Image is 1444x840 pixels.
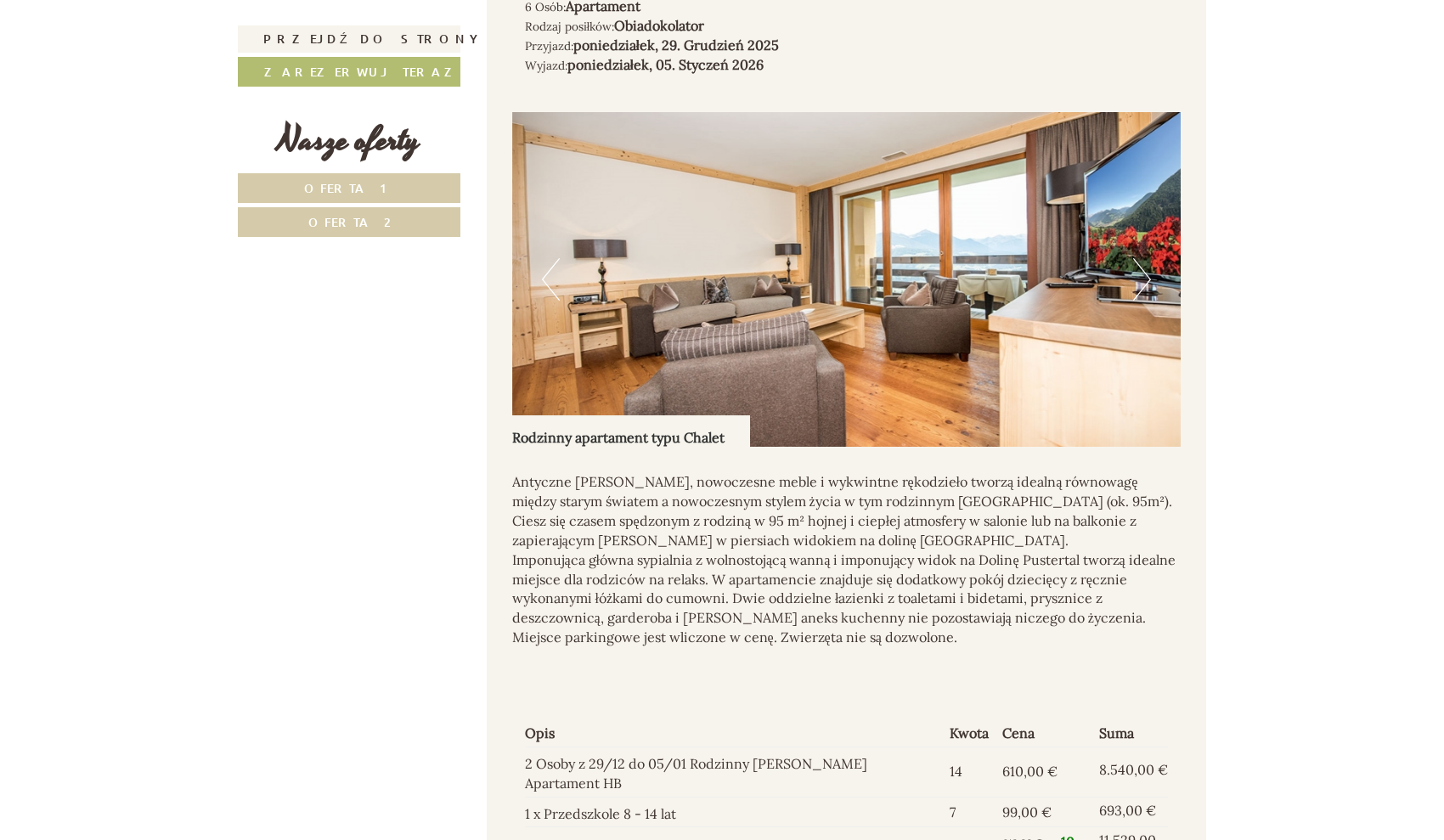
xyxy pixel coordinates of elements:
[614,17,704,34] b: Obiadokolator
[525,797,943,827] td: 1 x Przedszkole 8 - 14 lat
[573,37,779,54] b: poniedziałek, 29. Grudzień 2025
[1002,763,1058,780] span: 610,00 €
[238,116,460,165] div: Nasze oferty
[1002,803,1052,820] span: 99,00 €
[542,258,560,301] button: Poprzedni
[567,56,764,73] b: poniedziałek, 05. Styczeń 2026
[525,38,573,54] small: Przyjazd:
[943,747,996,797] td: 14
[525,747,943,797] td: 2 Osoby z 29/12 do 05/01 Rodzinny [PERSON_NAME] Apartament HB
[238,25,460,53] a: PRZEJDŹ DO STRONY INTERNETOWEJ
[1092,747,1168,797] td: 8.540,00 €
[996,720,1092,747] th: Cena
[304,180,395,196] span: OFERTA 1
[512,472,1182,647] p: Antyczne [PERSON_NAME], nowoczesne meble i wykwintne rękodzieło tworzą idealną równowagę między s...
[512,415,750,448] div: Rodzinny apartament typu Chalet
[1133,258,1151,301] button: Następny
[525,720,943,747] th: Opis
[525,19,615,34] small: Rodzaj posiłków:
[1092,797,1168,827] td: 693,00 €
[238,57,460,87] a: ZAREZERWUJ TERAZ
[943,797,996,827] td: 7
[1092,720,1168,747] th: Suma
[308,214,391,230] span: OFERTA 2
[512,112,1182,447] img: obraz
[525,58,567,73] small: Wyjazd:
[943,720,996,747] th: Kwota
